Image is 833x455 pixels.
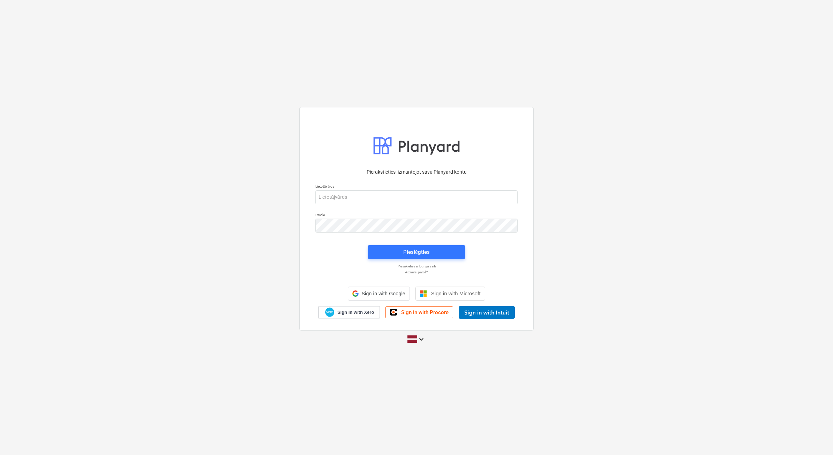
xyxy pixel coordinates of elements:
p: Lietotājvārds [315,184,518,190]
p: Parole [315,213,518,219]
a: Aizmirsi paroli? [312,270,521,274]
img: Xero logo [325,308,334,317]
span: Sign in with Xero [337,309,374,316]
img: Microsoft logo [420,290,427,297]
span: Sign in with Microsoft [431,290,481,296]
p: Pierakstieties, izmantojot savu Planyard kontu [315,168,518,176]
i: keyboard_arrow_down [417,335,426,343]
div: Sign in with Google [348,287,410,301]
button: Pieslēgties [368,245,465,259]
a: Sign in with Procore [385,306,453,318]
input: Lietotājvārds [315,190,518,204]
a: Sign in with Xero [318,306,380,318]
span: Sign in with Google [361,291,405,296]
span: Sign in with Procore [401,309,449,316]
a: Piesakieties ar burvju saiti [312,264,521,268]
div: Pieslēgties [403,248,430,257]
